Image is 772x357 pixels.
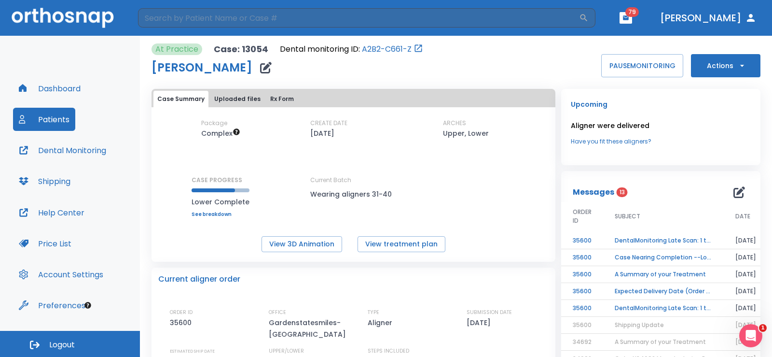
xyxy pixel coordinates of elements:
p: Aligner [368,317,396,328]
p: [DATE] [310,128,334,139]
span: [DATE] [735,321,756,329]
td: 35600 [561,232,603,249]
button: Account Settings [13,263,109,286]
p: At Practice [155,43,198,55]
p: Upcoming [571,99,751,110]
td: [DATE] [724,266,768,283]
button: Case Summary [153,91,208,107]
h1: [PERSON_NAME] [152,62,252,73]
p: ESTIMATED SHIP DATE [170,347,215,356]
div: tabs [153,91,553,107]
p: Current aligner order [158,273,240,285]
p: SUBMISSION DATE [467,308,512,317]
p: Package [201,119,227,128]
p: 35600 [170,317,195,328]
span: DATE [735,212,750,221]
td: 35600 [561,266,603,283]
a: Have you fit these aligners? [571,137,751,146]
p: Current Batch [310,176,397,185]
p: Case: 13054 [214,43,268,55]
td: Expected Delivery Date (Order N35600) [603,283,724,300]
span: 1 [759,324,767,332]
button: PAUSEMONITORING [601,54,683,77]
div: Tooltip anchor [83,301,92,310]
span: ORDER ID [573,208,592,225]
p: UPPER/LOWER [269,347,304,356]
td: [DATE] [724,232,768,249]
td: [DATE] [724,300,768,317]
button: Dental Monitoring [13,139,112,162]
span: 35600 [573,321,592,329]
td: 35600 [561,283,603,300]
button: Patients [13,108,75,131]
button: Preferences [13,294,91,317]
td: DentalMonitoring Late Scan: 1 to 2 Weeks Notification [603,300,724,317]
p: Gardenstatesmiles-[GEOGRAPHIC_DATA] [269,317,351,340]
span: Shipping Update [615,321,664,329]
td: DentalMonitoring Late Scan: 1 to 2 Weeks Notification [603,232,724,249]
button: Rx Form [266,91,298,107]
a: A2B2-C661-Z [362,43,412,55]
td: [DATE] [724,283,768,300]
td: [DATE] [724,249,768,266]
p: CASE PROGRESS [192,176,249,185]
p: Dental monitoring ID: [280,43,360,55]
p: OFFICE [269,308,286,317]
span: 13 [617,187,628,197]
p: Upper, Lower [443,128,489,139]
a: See breakdown [192,212,249,217]
div: Open patient in dental monitoring portal [280,43,423,55]
p: Messages [573,186,614,198]
button: Shipping [13,170,76,193]
img: Orthosnap [12,8,114,28]
p: ORDER ID [170,308,193,317]
td: 35600 [561,249,603,266]
p: STEPS INCLUDED [368,347,409,356]
button: Help Center [13,201,90,224]
p: ARCHES [443,119,466,128]
button: Price List [13,232,77,255]
p: Aligner were delivered [571,120,751,131]
input: Search by Patient Name or Case # [138,8,579,28]
span: SUBJECT [615,212,640,221]
td: Case Nearing Completion --Lower [603,249,724,266]
td: 35600 [561,300,603,317]
span: Up to 50 Steps (100 aligners) [201,129,240,138]
button: Uploaded files [210,91,264,107]
span: Logout [49,340,75,350]
td: A Summary of your Treatment [603,266,724,283]
span: A Summary of your Treatment [615,338,706,346]
span: 34692 [573,338,592,346]
button: Actions [691,54,760,77]
span: [DATE] [735,338,756,346]
p: Lower Complete [192,196,249,208]
button: Dashboard [13,77,86,100]
p: TYPE [368,308,379,317]
span: 79 [625,7,639,17]
p: CREATE DATE [310,119,347,128]
button: View treatment plan [358,236,445,252]
p: Wearing aligners 31-40 [310,188,397,200]
button: View 3D Animation [262,236,342,252]
button: [PERSON_NAME] [656,9,760,27]
iframe: Intercom live chat [739,324,762,347]
p: [DATE] [467,317,494,328]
